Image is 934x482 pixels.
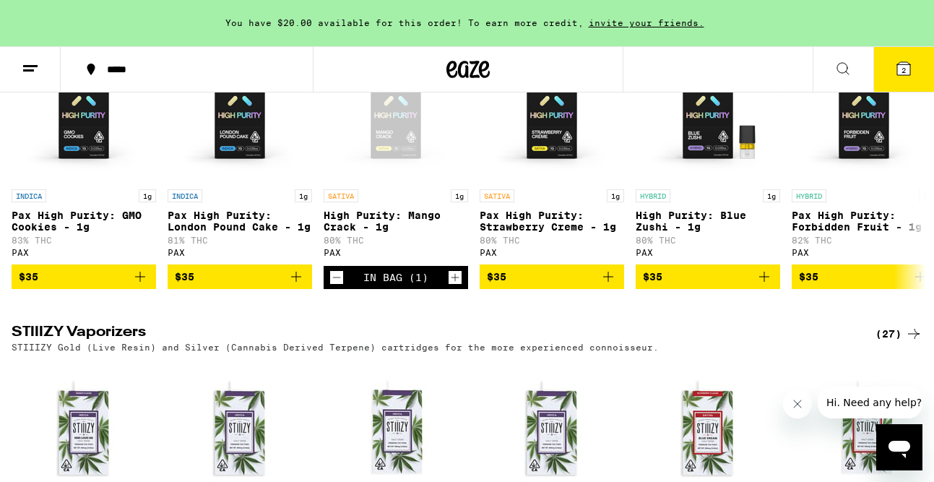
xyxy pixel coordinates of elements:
[636,38,780,182] img: PAX - High Purity: Blue Zushi - 1g
[643,271,662,283] span: $35
[451,189,468,202] p: 1g
[783,390,812,418] iframe: Close message
[168,38,312,264] a: Open page for Pax High Purity: London Pound Cake - 1g from PAX
[636,264,780,289] button: Add to bag
[139,189,156,202] p: 1g
[225,18,584,27] span: You have $20.00 available for this order! To earn more credit,
[168,264,312,289] button: Add to bag
[324,38,468,266] a: Open page for High Purity: Mango Crack - 1g from PAX
[295,189,312,202] p: 1g
[324,189,358,202] p: SATIVA
[480,236,624,245] p: 80% THC
[168,38,312,182] img: PAX - Pax High Purity: London Pound Cake - 1g
[636,248,780,257] div: PAX
[876,424,922,470] iframe: Button to launch messaging window
[175,271,194,283] span: $35
[12,343,659,352] p: STIIIZY Gold (Live Resin) and Silver (Cannabis Derived Terpene) cartridges for the more experienc...
[480,210,624,233] p: Pax High Purity: Strawberry Creme - 1g
[480,189,514,202] p: SATIVA
[480,248,624,257] div: PAX
[168,189,202,202] p: INDICA
[12,189,46,202] p: INDICA
[480,264,624,289] button: Add to bag
[12,264,156,289] button: Add to bag
[636,189,670,202] p: HYBRID
[607,189,624,202] p: 1g
[636,38,780,264] a: Open page for High Purity: Blue Zushi - 1g from PAX
[168,210,312,233] p: Pax High Purity: London Pound Cake - 1g
[324,210,468,233] p: High Purity: Mango Crack - 1g
[487,271,506,283] span: $35
[901,66,906,74] span: 2
[799,271,818,283] span: $35
[168,236,312,245] p: 81% THC
[12,248,156,257] div: PAX
[12,325,852,343] h2: STIIIZY Vaporizers
[12,236,156,245] p: 83% THC
[480,38,624,264] a: Open page for Pax High Purity: Strawberry Creme - 1g from PAX
[324,236,468,245] p: 80% THC
[324,248,468,257] div: PAX
[636,210,780,233] p: High Purity: Blue Zushi - 1g
[480,38,624,182] img: PAX - Pax High Purity: Strawberry Creme - 1g
[12,210,156,233] p: Pax High Purity: GMO Cookies - 1g
[19,271,38,283] span: $35
[12,38,156,182] img: PAX - Pax High Purity: GMO Cookies - 1g
[636,236,780,245] p: 80% THC
[763,189,780,202] p: 1g
[584,18,709,27] span: invite your friends.
[873,47,934,92] button: 2
[448,270,462,285] button: Increment
[792,189,826,202] p: HYBRID
[363,272,428,283] div: In Bag (1)
[875,325,922,343] a: (27)
[168,248,312,257] div: PAX
[818,387,922,418] iframe: Message from company
[329,270,344,285] button: Decrement
[12,38,156,264] a: Open page for Pax High Purity: GMO Cookies - 1g from PAX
